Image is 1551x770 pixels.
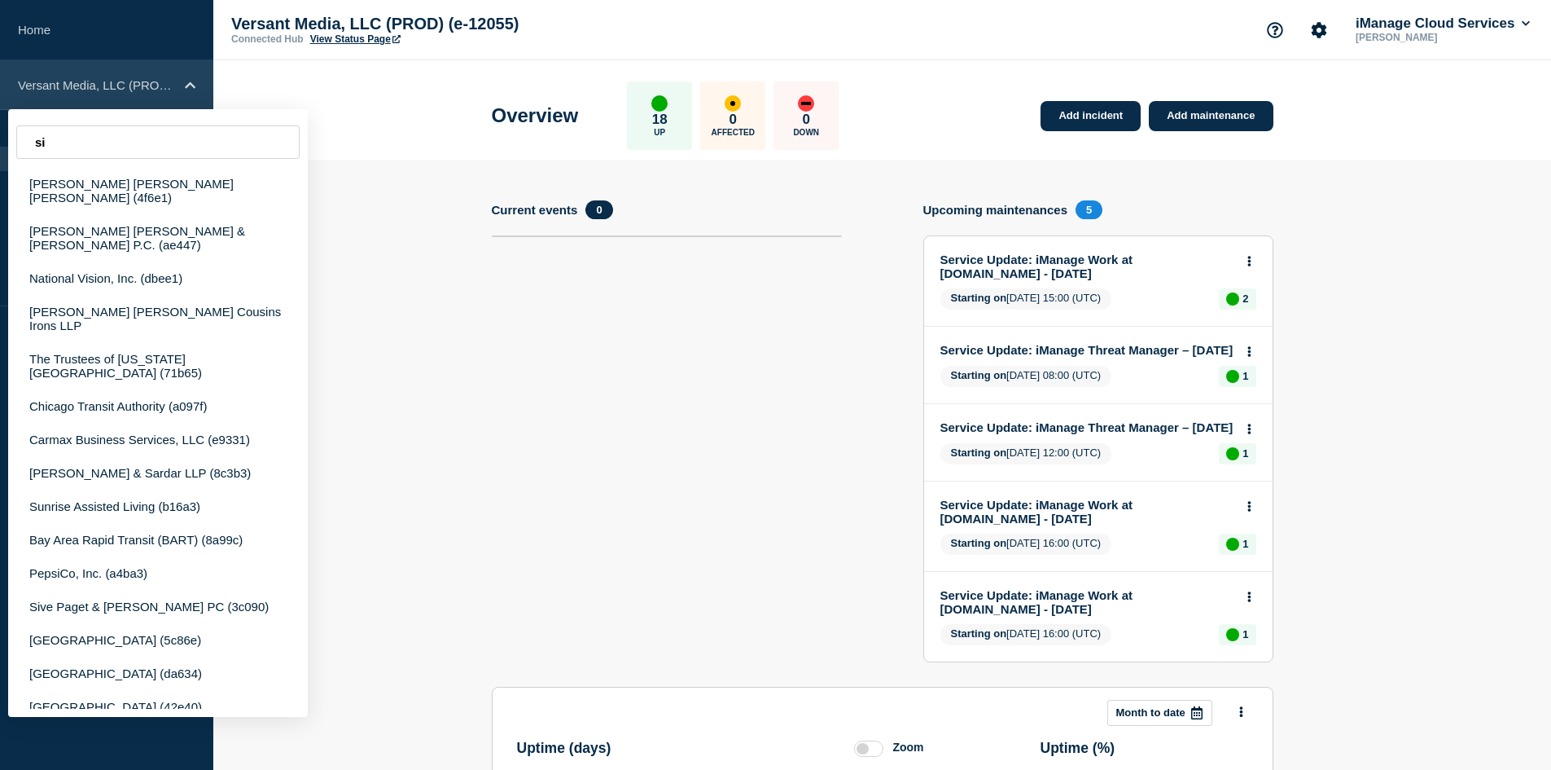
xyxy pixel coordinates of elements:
a: Add incident [1041,101,1141,131]
span: [DATE] 12:00 (UTC) [940,443,1112,464]
span: [DATE] 16:00 (UTC) [940,624,1112,645]
div: down [798,95,814,112]
span: Starting on [951,447,1007,459]
div: National Vision, Inc. (dbee1) [8,262,308,295]
p: Month to date [1116,706,1185,719]
h4: Current events [492,203,578,217]
p: 1 [1242,538,1248,550]
span: Starting on [951,627,1007,640]
h3: Uptime ( days ) [517,740,611,757]
a: Service Update: iManage Work at [DOMAIN_NAME] - [DATE] [940,498,1234,526]
p: 2 [1242,293,1248,305]
span: Starting on [951,292,1007,304]
div: PepsiCo, Inc. (a4ba3) [8,557,308,590]
button: Support [1258,13,1292,47]
p: Connected Hub [231,33,304,45]
div: up [1226,370,1239,383]
p: Versant Media, LLC (PROD) (e-12055) [18,78,174,92]
div: [GEOGRAPHIC_DATA] (42e40) [8,690,308,724]
div: Chicago Transit Authority (a097f) [8,389,308,423]
span: Starting on [951,369,1007,381]
span: Starting on [951,537,1007,549]
div: Zoom [892,741,923,754]
p: 1 [1242,447,1248,460]
div: Carmax Business Services, LLC (e9331) [8,423,308,456]
div: The Trustees of [US_STATE][GEOGRAPHIC_DATA] (71b65) [8,342,308,389]
a: Service Update: iManage Threat Manager – [DATE] [940,343,1234,357]
button: Month to date [1107,700,1212,726]
div: up [1226,293,1239,306]
div: affected [725,95,741,112]
div: [PERSON_NAME] [PERSON_NAME] Cousins Irons LLP [8,295,308,342]
a: View Status Page [310,33,401,45]
div: up [651,95,668,112]
h1: Overview [492,104,579,127]
h3: Uptime ( % ) [1041,740,1115,757]
p: 1 [1242,370,1248,382]
div: [PERSON_NAME] [PERSON_NAME] [PERSON_NAME] (4f6e1) [8,167,308,214]
a: Service Update: iManage Work at [DOMAIN_NAME] - [DATE] [940,588,1234,616]
div: Sunrise Assisted Living (b16a3) [8,490,308,523]
p: 0 [729,112,737,128]
div: [PERSON_NAME] & Sardar LLP (8c3b3) [8,456,308,490]
div: up [1226,447,1239,460]
a: Service Update: iManage Work at [DOMAIN_NAME] - [DATE] [940,253,1234,280]
div: Sive Paget & [PERSON_NAME] PC (3c090) [8,590,308,623]
p: Up [654,128,665,137]
div: [PERSON_NAME] [PERSON_NAME] & [PERSON_NAME] P.C. (ae447) [8,214,308,262]
a: Add maintenance [1149,101,1273,131]
p: Down [793,128,819,137]
p: [PERSON_NAME] [1352,32,1522,43]
div: [GEOGRAPHIC_DATA] (5c86e) [8,623,308,657]
button: Account settings [1302,13,1336,47]
div: Bay Area Rapid Transit (BART) (8a99c) [8,523,308,557]
a: Service Update: iManage Threat Manager – [DATE] [940,420,1234,434]
span: [DATE] 16:00 (UTC) [940,534,1112,555]
p: 0 [803,112,810,128]
button: iManage Cloud Services [1352,15,1533,32]
h4: Upcoming maintenances [923,203,1068,217]
span: [DATE] 15:00 (UTC) [940,288,1112,310]
div: [GEOGRAPHIC_DATA] (da634) [8,657,308,690]
span: [DATE] 08:00 (UTC) [940,366,1112,387]
span: 5 [1076,200,1102,219]
div: up [1226,628,1239,641]
div: up [1226,538,1239,551]
span: 0 [585,200,612,219]
p: 1 [1242,628,1248,640]
p: 18 [652,112,668,128]
p: Versant Media, LLC (PROD) (e-12055) [231,15,557,33]
p: Affected [712,128,755,137]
